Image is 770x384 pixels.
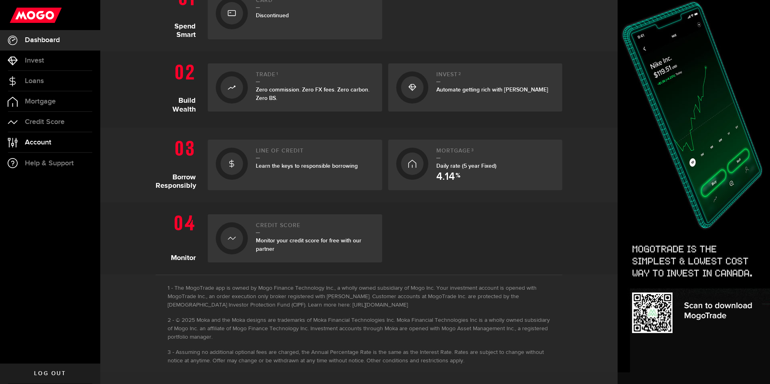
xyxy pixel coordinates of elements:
[25,118,65,126] span: Credit Score
[25,160,74,167] span: Help & Support
[156,59,202,116] h1: Build Wealth
[436,71,555,82] h2: Invest
[436,172,455,182] span: 4.14
[436,163,496,169] span: Daily rate (5 year Fixed)
[471,148,474,152] sup: 3
[256,71,374,82] h2: Trade
[168,284,550,309] li: The MogoTrade app is owned by Mogo Finance Technology Inc., a wholly owned subsidiary of Mogo Inc...
[456,173,460,182] span: %
[34,371,66,376] span: Log out
[208,63,382,112] a: Trade1Zero commission. Zero FX fees. Zero carbon. Zero BS.
[25,139,51,146] span: Account
[25,77,44,85] span: Loans
[156,136,202,190] h1: Borrow Responsibly
[168,316,550,341] li: © 2025 Moka and the Moka designs are trademarks of Moka Financial Technologies Inc. Moka Financia...
[256,163,358,169] span: Learn the keys to responsible borrowing
[436,86,548,93] span: Automate getting rich with [PERSON_NAME]
[458,71,461,76] sup: 2
[256,12,289,19] span: Discontinued
[256,237,361,252] span: Monitor your credit score for free with our partner
[256,222,374,233] h2: Credit Score
[168,348,550,365] li: Assuming no additional optional fees are charged, the Annual Percentage Rate is the same as the I...
[25,37,60,44] span: Dashboard
[436,148,555,158] h2: Mortgage
[256,148,374,158] h2: Line of credit
[156,210,202,262] h1: Monitor
[208,140,382,190] a: Line of creditLearn the keys to responsible borrowing
[25,98,56,105] span: Mortgage
[256,86,369,102] span: Zero commission. Zero FX fees. Zero carbon. Zero BS.
[208,214,382,262] a: Credit ScoreMonitor your credit score for free with our partner
[388,140,563,190] a: Mortgage3Daily rate (5 year Fixed) 4.14 %
[276,71,278,76] sup: 1
[25,57,44,64] span: Invest
[388,63,563,112] a: Invest2Automate getting rich with [PERSON_NAME]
